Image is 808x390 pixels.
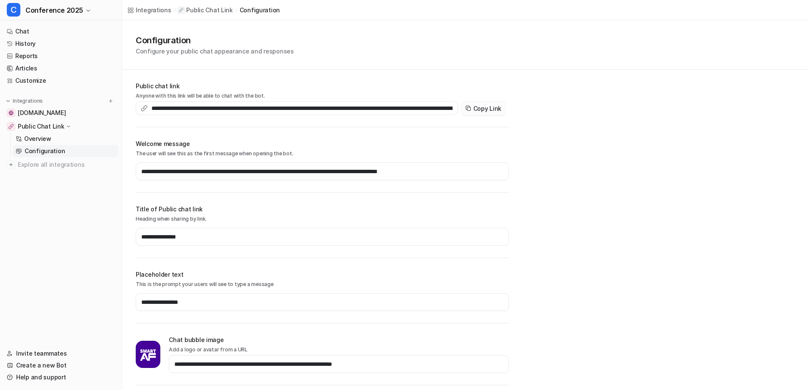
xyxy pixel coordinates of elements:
[3,62,118,74] a: Articles
[25,147,65,155] p: Configuration
[13,98,43,104] p: Integrations
[3,50,118,62] a: Reports
[235,6,237,14] span: /
[240,6,280,14] a: configuration
[3,371,118,383] a: Help and support
[12,145,118,157] a: Configuration
[3,38,118,50] a: History
[136,139,509,148] h2: Welcome message
[127,6,171,14] a: Integrations
[136,47,294,56] p: Configure your public chat appearance and responses
[3,348,118,359] a: Invite teammates
[136,150,509,157] p: The user will see this as the first message when opening the bot.
[136,81,509,90] h2: Public chat link
[136,281,509,288] p: This is the prompt your users will see to type a message
[136,34,294,47] h1: Configuration
[8,110,14,115] img: elevated-af.com
[24,135,51,143] p: Overview
[3,75,118,87] a: Customize
[178,6,233,14] a: Public Chat Link
[12,133,118,145] a: Overview
[7,3,20,17] span: C
[136,341,160,368] img: chat
[136,215,509,223] p: Heading when sharing by link.
[3,159,118,171] a: Explore all integrations
[461,101,506,115] button: Copy Link
[25,4,83,16] span: Conference 2025
[136,270,509,279] h2: Placeholder text
[18,109,66,117] span: [DOMAIN_NAME]
[3,25,118,37] a: Chat
[5,98,11,104] img: expand menu
[136,205,509,213] h2: Title of Public chat link
[108,98,114,104] img: menu_add.svg
[3,359,118,371] a: Create a new Bot
[7,160,15,169] img: explore all integrations
[3,97,45,105] button: Integrations
[8,124,14,129] img: Public Chat Link
[169,346,509,354] p: Add a logo or avatar from a URL
[186,6,233,14] p: Public Chat Link
[174,6,176,14] span: /
[18,122,64,131] p: Public Chat Link
[18,158,115,171] span: Explore all integrations
[136,92,509,100] p: Anyone with this link will be able to chat with the bot.
[169,335,509,344] h2: Chat bubble image
[3,107,118,119] a: elevated-af.com[DOMAIN_NAME]
[136,6,171,14] div: Integrations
